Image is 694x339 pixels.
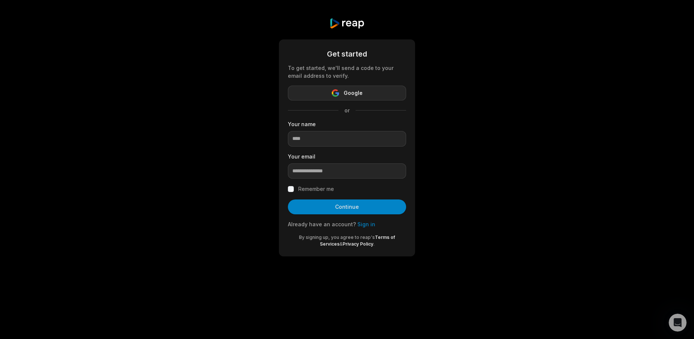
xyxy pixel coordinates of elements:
span: Already have an account? [288,221,356,227]
a: Privacy Policy [343,241,373,247]
span: . [373,241,375,247]
img: reap [329,18,364,29]
span: & [340,241,343,247]
iframe: Intercom live chat [669,314,687,332]
label: Your email [288,153,406,160]
div: Get started [288,48,406,60]
label: Remember me [298,185,334,194]
span: Google [344,89,363,97]
div: To get started, we'll send a code to your email address to verify. [288,64,406,80]
label: Your name [288,120,406,128]
button: Continue [288,199,406,214]
span: or [338,106,356,114]
a: Sign in [357,221,375,227]
span: By signing up, you agree to reap's [299,234,375,240]
button: Google [288,86,406,100]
